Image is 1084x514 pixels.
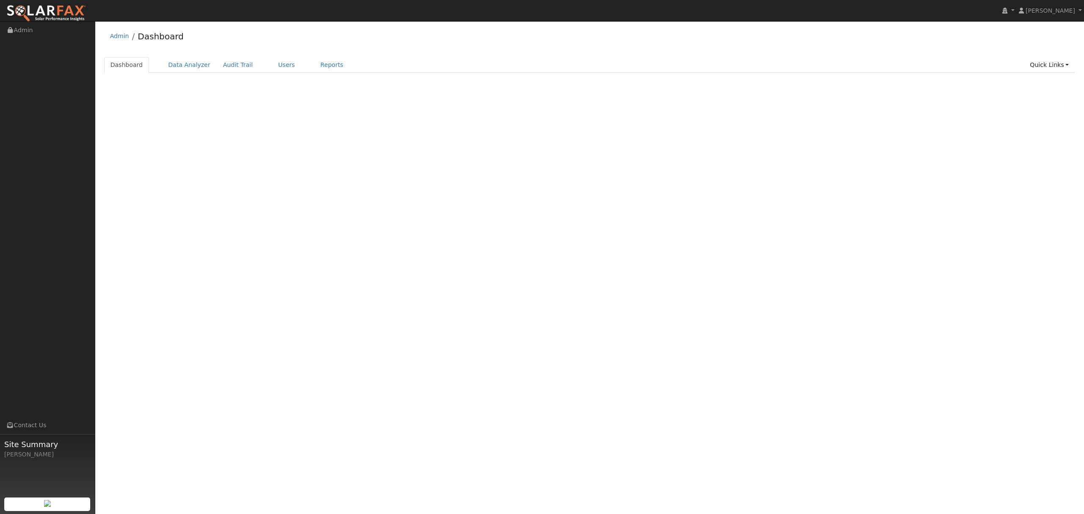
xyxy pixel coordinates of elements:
[272,57,301,73] a: Users
[314,57,350,73] a: Reports
[104,57,149,73] a: Dashboard
[138,31,184,41] a: Dashboard
[44,500,51,507] img: retrieve
[4,450,91,459] div: [PERSON_NAME]
[1026,7,1075,14] span: [PERSON_NAME]
[110,33,129,39] a: Admin
[6,5,86,22] img: SolarFax
[1023,57,1075,73] a: Quick Links
[217,57,259,73] a: Audit Trail
[162,57,217,73] a: Data Analyzer
[4,439,91,450] span: Site Summary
